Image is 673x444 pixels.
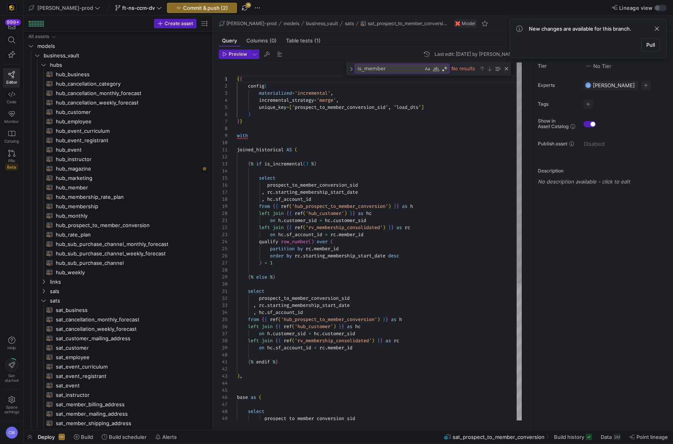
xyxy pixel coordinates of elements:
span: ref [281,203,289,209]
div: Find in Selection (⌥⌘L) [493,64,502,73]
span: Beta [5,164,18,170]
div: Press SPACE to select this row. [27,88,209,98]
span: sat_member_billing_address​​​​​​​​​​ [56,400,200,409]
a: hub_cancellation_monthly_forecast​​​​​​​​​​ [27,88,209,98]
span: ( [295,147,297,153]
span: % [311,161,314,167]
span: New changes are available for this branch. [529,26,631,32]
a: sat_cancellation_monthly_forecast​​​​​​​​​​ [27,315,209,324]
div: Press SPACE to select this row. [27,98,209,107]
button: ft-ns-ccm-dv [113,3,164,13]
button: Data2M [597,430,624,444]
span: ( [289,203,292,209]
button: Build scheduler [98,430,150,444]
div: CM [6,426,18,439]
div: 9 [219,132,227,139]
span: ( [303,224,306,231]
span: ( [264,83,267,89]
div: Press SPACE to select this row. [27,154,209,164]
span: sat_member​​​​​​​​​​ [56,428,200,437]
div: Press SPACE to select this row. [27,70,209,79]
textarea: Find [355,64,423,73]
button: sats [343,19,356,28]
span: Code [7,99,17,104]
span: hub_instructor​​​​​​​​​​ [56,155,200,164]
span: { [275,203,278,209]
span: { [240,76,242,82]
span: rc [267,189,273,195]
span: Query [222,38,237,43]
span: [ [289,104,292,110]
span: , [262,189,264,195]
div: Press SPACE to select this row. [27,277,209,286]
span: [PERSON_NAME] [593,82,635,88]
span: } [350,210,352,216]
div: 21 [219,217,227,224]
p: No description available - click to edit [538,178,670,185]
span: Model [462,21,475,26]
div: Press SPACE to select this row. [27,41,209,51]
span: rc [405,224,410,231]
button: Help [3,333,20,354]
a: sat_event​​​​​​​​​​ [27,381,209,390]
button: Create asset [154,19,196,28]
span: hub_cancellation_weekly_forecast​​​​​​​​​​ [56,98,200,107]
a: hub_marketing​​​​​​​​​​ [27,173,209,183]
a: hub_prospect_to_member_conversion​​​​​​​​​​ [27,220,209,230]
span: hub_employee​​​​​​​​​​ [56,117,200,126]
span: AS [286,147,292,153]
span: from [259,203,270,209]
a: sat_member_billing_address​​​​​​​​​​ [27,400,209,409]
div: Last edit: [DATE] by [PERSON_NAME] [435,51,517,57]
span: } [388,224,391,231]
div: 11 [219,146,227,153]
div: Close (Escape) [503,66,510,72]
span: sat_cancellation_weekly_forecast​​​​​​​​​​ [56,325,200,334]
span: hub_prospect_to_member_conversion​​​​​​​​​​ [56,221,200,230]
div: 12 [219,153,227,160]
div: Press SPACE to select this row. [27,202,209,211]
span: left [259,224,270,231]
div: Press SPACE to select this row. [27,173,209,183]
span: Tags [538,101,577,107]
button: CM [3,424,20,441]
div: 15 [219,174,227,182]
a: hub_monthly​​​​​​​​​​ [27,211,209,220]
span: customer_sid [284,217,317,224]
div: 7 [219,118,227,125]
span: Columns [246,38,277,43]
a: hub_business​​​​​​​​​​ [27,70,209,79]
span: unique_key [259,104,286,110]
a: PRsBeta [3,147,20,173]
span: Editor [6,80,17,84]
span: joined_historical [237,147,284,153]
button: sat_prospect_to_member_conversion [359,19,449,28]
button: Getstarted [3,355,20,386]
span: (1) [314,38,321,43]
span: business_vault [44,51,208,60]
span: sat_event​​​​​​​​​​ [56,381,200,390]
button: Preview [219,50,250,59]
div: No results [451,64,478,73]
button: Build [70,430,97,444]
span: hub_business​​​​​​​​​​ [56,70,200,79]
div: Press SPACE to select this row. [27,183,209,192]
span: Build [81,434,93,440]
button: Alerts [152,430,180,444]
div: All assets [28,34,49,39]
span: ) [344,210,347,216]
span: join [273,224,284,231]
span: } [240,118,242,125]
span: sat_event_curriculum​​​​​​​​​​ [56,362,200,371]
span: hub_weekly​​​​​​​​​​ [56,268,200,277]
span: Get started [5,373,18,383]
span: sat_prospect_to_member_conversion [368,21,447,26]
span: ] [421,104,424,110]
button: [PERSON_NAME]-prod [217,19,279,28]
div: 16 [219,182,227,189]
span: sals [50,287,208,296]
span: PRs [8,158,15,163]
span: as [396,224,402,231]
span: Tier [538,63,577,69]
div: Press SPACE to select this row. [27,79,209,88]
